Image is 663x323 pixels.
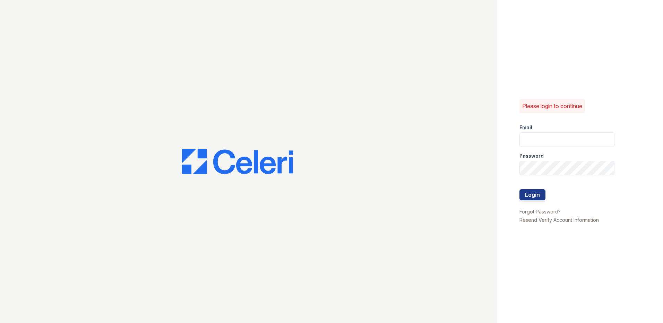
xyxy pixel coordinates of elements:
button: Login [519,189,545,200]
img: CE_Logo_Blue-a8612792a0a2168367f1c8372b55b34899dd931a85d93a1a3d3e32e68fde9ad4.png [182,149,293,174]
p: Please login to continue [522,102,582,110]
a: Forgot Password? [519,209,561,215]
label: Password [519,152,544,159]
label: Email [519,124,532,131]
a: Resend Verify Account Information [519,217,599,223]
